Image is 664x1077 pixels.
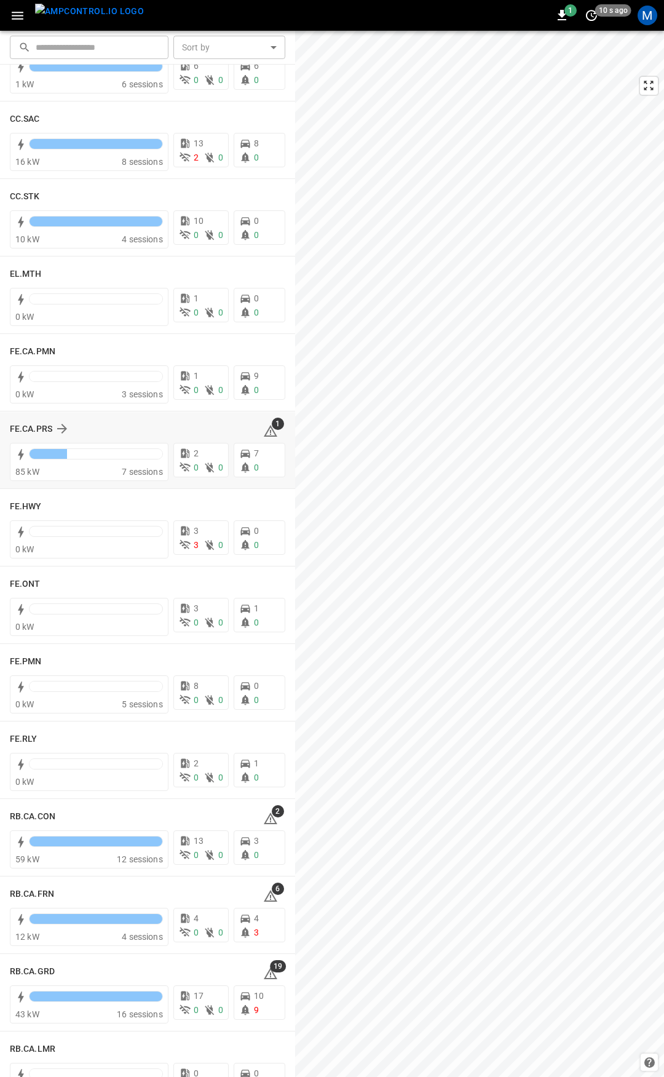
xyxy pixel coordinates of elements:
[10,1043,55,1056] h6: RB.CA.LMR
[218,463,223,472] span: 0
[638,6,657,25] div: profile-icon
[194,230,199,240] span: 0
[15,699,34,709] span: 0 kW
[15,622,34,632] span: 0 kW
[254,928,259,937] span: 3
[117,1009,163,1019] span: 16 sessions
[295,31,664,1077] canvas: Map
[254,385,259,395] span: 0
[254,603,259,613] span: 1
[564,4,577,17] span: 1
[194,371,199,381] span: 1
[218,75,223,85] span: 0
[15,467,39,477] span: 85 kW
[194,75,199,85] span: 0
[254,463,259,472] span: 0
[254,618,259,627] span: 0
[254,308,259,317] span: 0
[254,540,259,550] span: 0
[122,467,163,477] span: 7 sessions
[15,79,34,89] span: 1 kW
[194,618,199,627] span: 0
[254,293,259,303] span: 0
[272,805,284,817] span: 2
[122,234,163,244] span: 4 sessions
[595,4,631,17] span: 10 s ago
[194,928,199,937] span: 0
[194,526,199,536] span: 3
[218,850,223,860] span: 0
[218,230,223,240] span: 0
[582,6,601,25] button: set refresh interval
[194,138,204,148] span: 13
[194,991,204,1001] span: 17
[254,773,259,782] span: 0
[15,544,34,554] span: 0 kW
[194,308,199,317] span: 0
[15,157,39,167] span: 16 kW
[218,1005,223,1015] span: 0
[218,695,223,705] span: 0
[218,153,223,162] span: 0
[254,61,259,71] span: 6
[272,883,284,895] span: 6
[15,389,34,399] span: 0 kW
[194,61,199,71] span: 6
[254,138,259,148] span: 8
[218,308,223,317] span: 0
[122,157,163,167] span: 8 sessions
[254,153,259,162] span: 0
[254,836,259,846] span: 3
[194,773,199,782] span: 0
[270,960,286,972] span: 19
[15,932,39,942] span: 12 kW
[254,230,259,240] span: 0
[117,854,163,864] span: 12 sessions
[254,850,259,860] span: 0
[194,695,199,705] span: 0
[254,75,259,85] span: 0
[194,1005,199,1015] span: 0
[10,423,52,436] h6: FE.CA.PRS
[194,463,199,472] span: 0
[194,153,199,162] span: 2
[218,385,223,395] span: 0
[15,1009,39,1019] span: 43 kW
[122,389,163,399] span: 3 sessions
[194,293,199,303] span: 1
[194,850,199,860] span: 0
[10,965,55,979] h6: RB.CA.GRD
[10,810,55,824] h6: RB.CA.CON
[122,699,163,709] span: 5 sessions
[10,190,40,204] h6: CC.STK
[35,4,144,19] img: ampcontrol.io logo
[194,836,204,846] span: 13
[218,618,223,627] span: 0
[254,526,259,536] span: 0
[194,603,199,613] span: 3
[194,913,199,923] span: 4
[194,385,199,395] span: 0
[272,418,284,430] span: 1
[15,854,39,864] span: 59 kW
[254,681,259,691] span: 0
[10,888,54,901] h6: RB.CA.FRN
[15,312,34,322] span: 0 kW
[194,681,199,691] span: 8
[218,540,223,550] span: 0
[254,991,264,1001] span: 10
[10,500,42,514] h6: FE.HWY
[254,448,259,458] span: 7
[10,268,42,281] h6: EL.MTH
[254,695,259,705] span: 0
[10,578,41,591] h6: FE.ONT
[194,540,199,550] span: 3
[15,777,34,787] span: 0 kW
[122,79,163,89] span: 6 sessions
[218,773,223,782] span: 0
[218,928,223,937] span: 0
[254,758,259,768] span: 1
[194,216,204,226] span: 10
[15,234,39,244] span: 10 kW
[254,216,259,226] span: 0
